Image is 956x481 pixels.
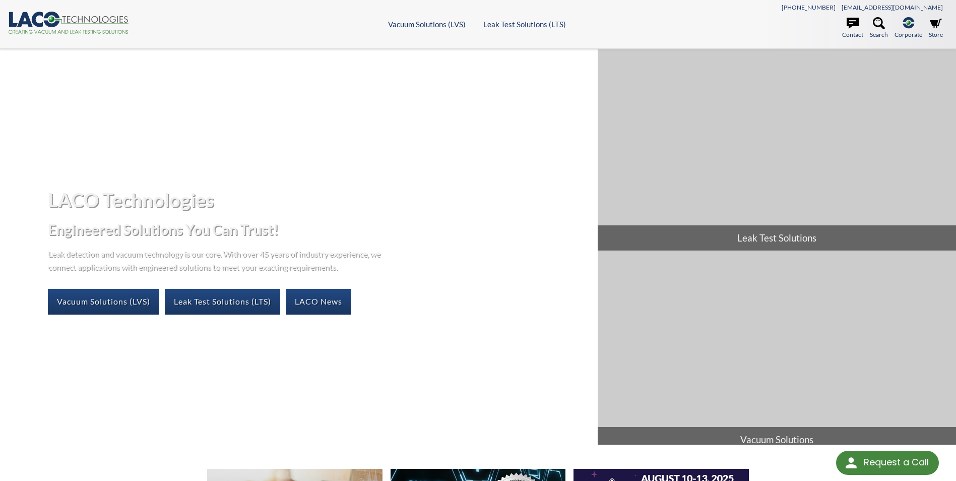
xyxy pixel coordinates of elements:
h2: Engineered Solutions You Can Trust! [48,220,590,239]
a: [EMAIL_ADDRESS][DOMAIN_NAME] [842,4,943,11]
a: [PHONE_NUMBER] [782,4,836,11]
a: Search [870,17,888,39]
h1: LACO Technologies [48,188,590,212]
a: Vacuum Solutions [598,251,956,452]
div: Request a Call [836,451,939,475]
a: Leak Test Solutions (LTS) [165,289,280,314]
a: Vacuum Solutions (LVS) [48,289,159,314]
span: Vacuum Solutions [598,427,956,452]
a: Vacuum Solutions (LVS) [388,20,466,29]
p: Leak detection and vacuum technology is our core. With over 45 years of industry experience, we c... [48,247,386,273]
a: Leak Test Solutions (LTS) [483,20,566,29]
div: Request a Call [864,451,929,474]
a: Leak Test Solutions [598,49,956,251]
span: Leak Test Solutions [598,225,956,251]
img: round button [843,455,859,471]
span: Corporate [895,30,922,39]
a: Contact [842,17,863,39]
a: Store [929,17,943,39]
a: LACO News [286,289,351,314]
